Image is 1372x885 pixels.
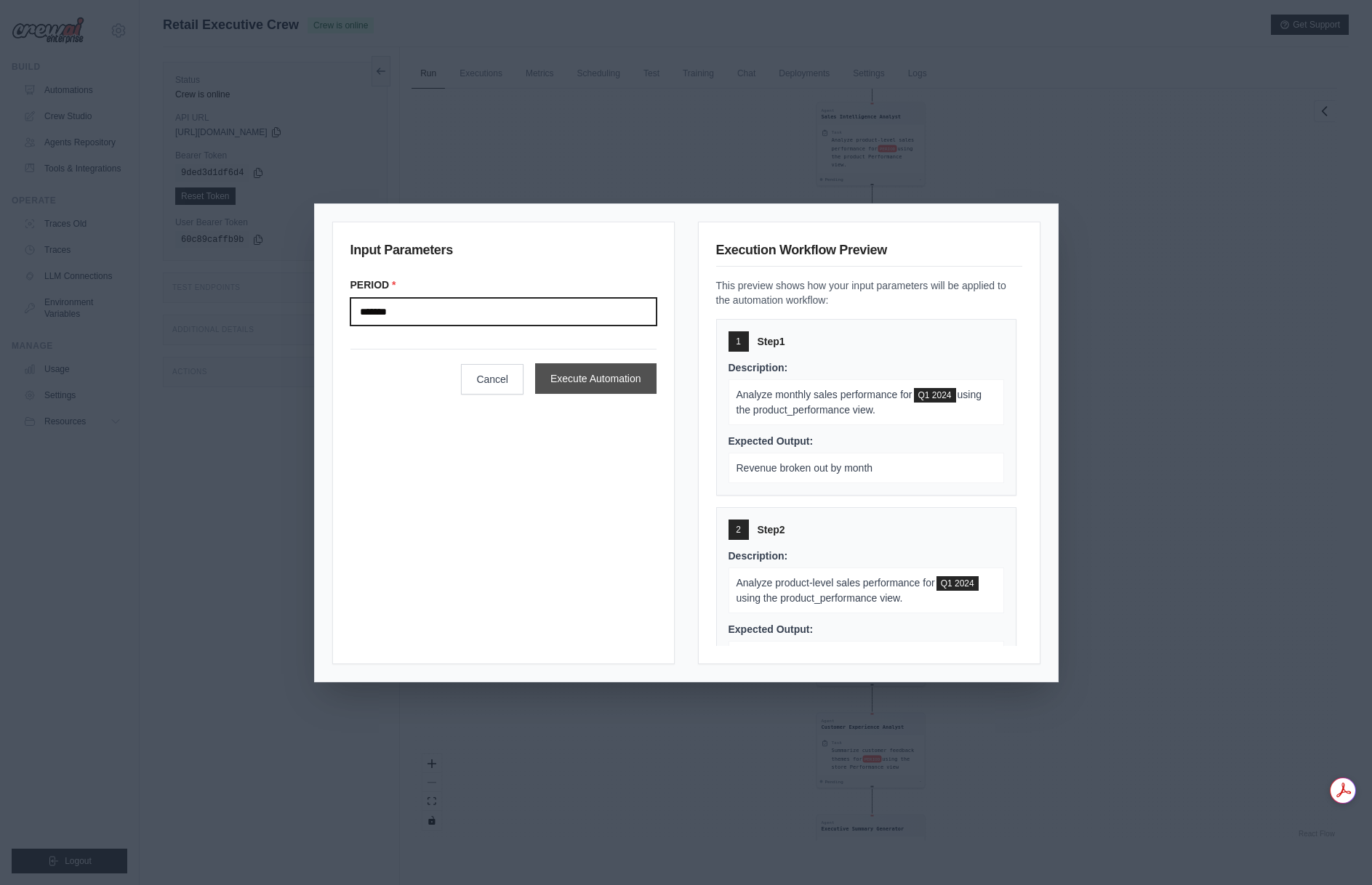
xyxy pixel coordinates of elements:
label: PERIOD [350,278,657,292]
span: Step 1 [758,334,785,349]
span: 1 [736,336,741,347]
h3: Execution Workflow Preview [716,240,1022,267]
span: Expected Output: [729,623,814,635]
span: Description: [729,362,788,373]
button: Cancel [461,364,523,395]
span: using the product_performance view. [737,592,903,604]
h3: Input Parameters [350,240,657,266]
p: This preview shows how your input parameters will be applied to the automation workflow: [716,278,1022,307]
span: 2 [736,524,741,536]
span: using the product_performance view. [737,389,982,416]
span: Expected Output: [729,435,814,447]
span: Analyze monthly sales performance for [737,389,912,400]
span: PERIOD [914,388,956,403]
span: Revenue broken out by month [737,462,873,474]
span: Step 2 [758,522,785,537]
span: Analyze product-level sales performance for [737,577,935,589]
span: PERIOD [936,576,979,591]
span: Description: [729,550,788,562]
button: Execute Automation [535,363,657,394]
